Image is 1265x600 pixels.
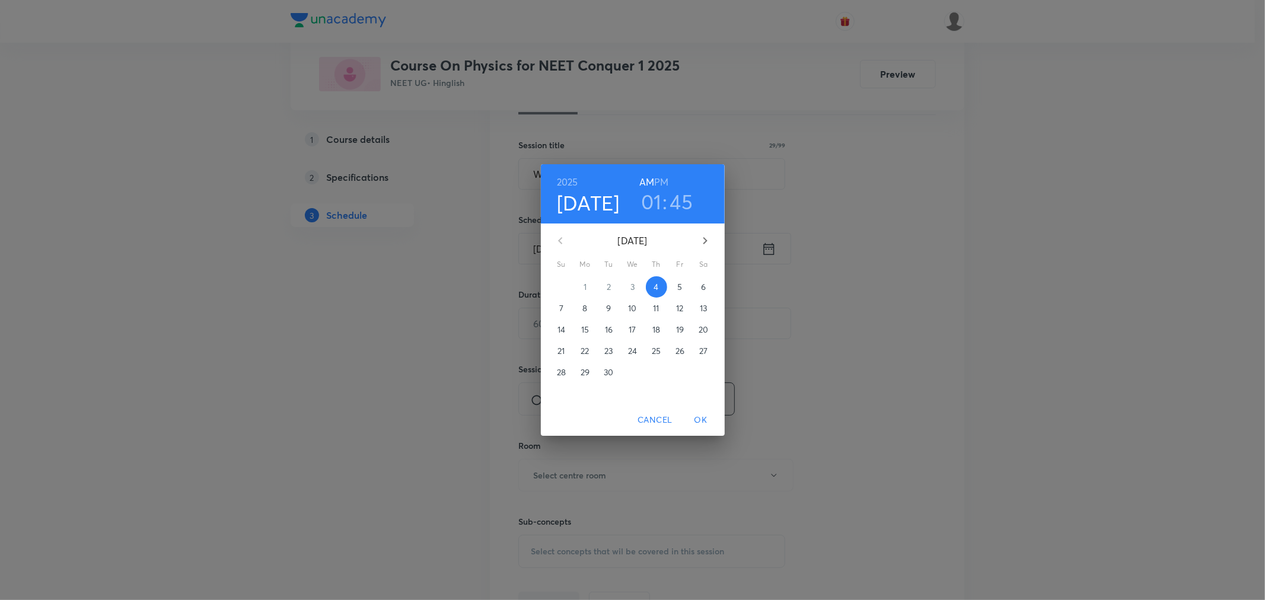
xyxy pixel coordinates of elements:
button: 20 [693,319,715,340]
button: 13 [693,298,715,319]
h3: : [662,189,667,214]
button: 45 [670,189,693,214]
p: 9 [606,302,611,314]
p: 4 [654,281,658,293]
span: OK [687,413,715,427]
button: 25 [646,340,667,362]
button: 29 [575,362,596,383]
span: Su [551,258,572,270]
p: 21 [557,345,565,357]
button: 01 [641,189,662,214]
button: 27 [693,340,715,362]
button: PM [654,174,668,190]
p: 17 [629,324,636,336]
button: 24 [622,340,643,362]
p: 20 [699,324,708,336]
button: 17 [622,319,643,340]
span: Th [646,258,667,270]
button: 12 [670,298,691,319]
button: 26 [670,340,691,362]
p: 12 [676,302,683,314]
p: 28 [557,366,566,378]
button: 23 [598,340,620,362]
button: 30 [598,362,620,383]
span: Tu [598,258,620,270]
span: Sa [693,258,715,270]
p: 24 [628,345,637,357]
button: 16 [598,319,620,340]
button: 5 [670,276,691,298]
p: 6 [701,281,706,293]
button: Cancel [633,409,677,431]
p: 22 [581,345,589,357]
p: 16 [605,324,613,336]
button: 22 [575,340,596,362]
p: 23 [604,345,613,357]
button: 21 [551,340,572,362]
p: 29 [581,366,590,378]
p: 30 [604,366,613,378]
button: 10 [622,298,643,319]
button: 11 [646,298,667,319]
button: OK [682,409,720,431]
span: We [622,258,643,270]
p: 25 [652,345,661,357]
button: 19 [670,319,691,340]
p: 19 [676,324,684,336]
button: 28 [551,362,572,383]
span: Fr [670,258,691,270]
p: 13 [700,302,707,314]
p: 18 [652,324,660,336]
span: Mo [575,258,596,270]
button: 4 [646,276,667,298]
button: 7 [551,298,572,319]
p: 27 [699,345,708,357]
span: Cancel [638,413,672,427]
p: 26 [675,345,684,357]
p: 10 [628,302,636,314]
p: [DATE] [575,234,691,248]
p: 8 [582,302,587,314]
button: 9 [598,298,620,319]
p: 7 [559,302,563,314]
button: 2025 [557,174,578,190]
button: AM [639,174,654,190]
p: 15 [581,324,589,336]
button: 6 [693,276,715,298]
p: 14 [557,324,565,336]
p: 5 [677,281,682,293]
button: 14 [551,319,572,340]
button: 15 [575,319,596,340]
button: 8 [575,298,596,319]
p: 11 [653,302,659,314]
button: [DATE] [557,190,620,215]
button: 18 [646,319,667,340]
